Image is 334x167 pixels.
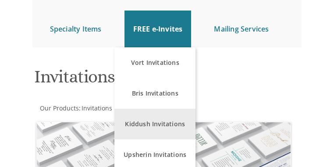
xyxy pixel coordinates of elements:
[114,109,195,139] a: Kiddush Invitations
[39,104,79,112] a: Our Products
[124,11,192,47] a: FREE e-Invites
[41,11,110,47] a: Specialty Items
[82,104,112,112] span: Invitations
[114,78,195,109] a: Bris Invitations
[34,67,300,93] h1: Invitations
[114,47,195,78] a: Vort Invitations
[81,104,112,112] a: Invitations
[205,11,277,47] a: Mailing Services
[32,104,302,113] div: :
